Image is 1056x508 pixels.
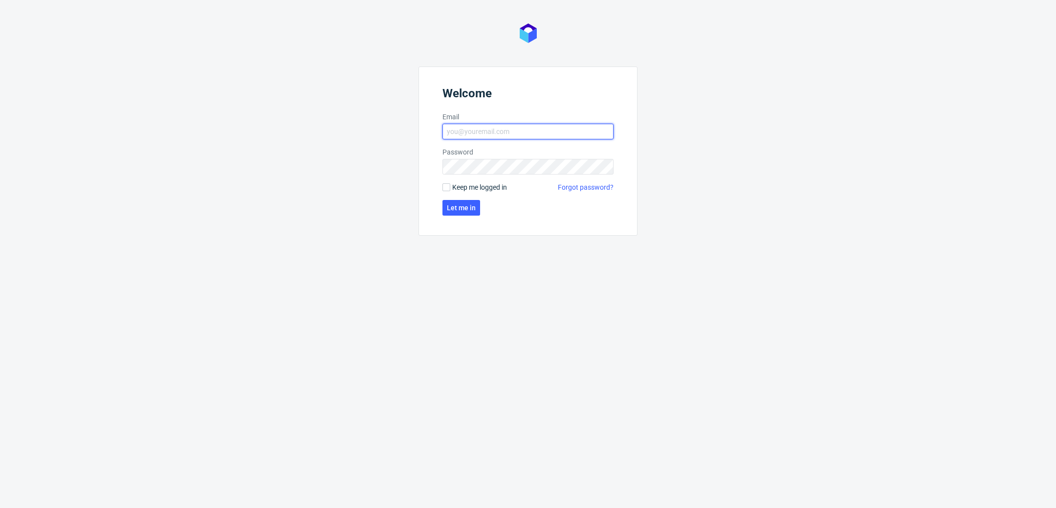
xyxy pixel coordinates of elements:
[442,200,480,216] button: Let me in
[442,147,614,157] label: Password
[447,204,476,211] span: Let me in
[558,182,614,192] a: Forgot password?
[442,112,614,122] label: Email
[452,182,507,192] span: Keep me logged in
[442,87,614,104] header: Welcome
[442,124,614,139] input: you@youremail.com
